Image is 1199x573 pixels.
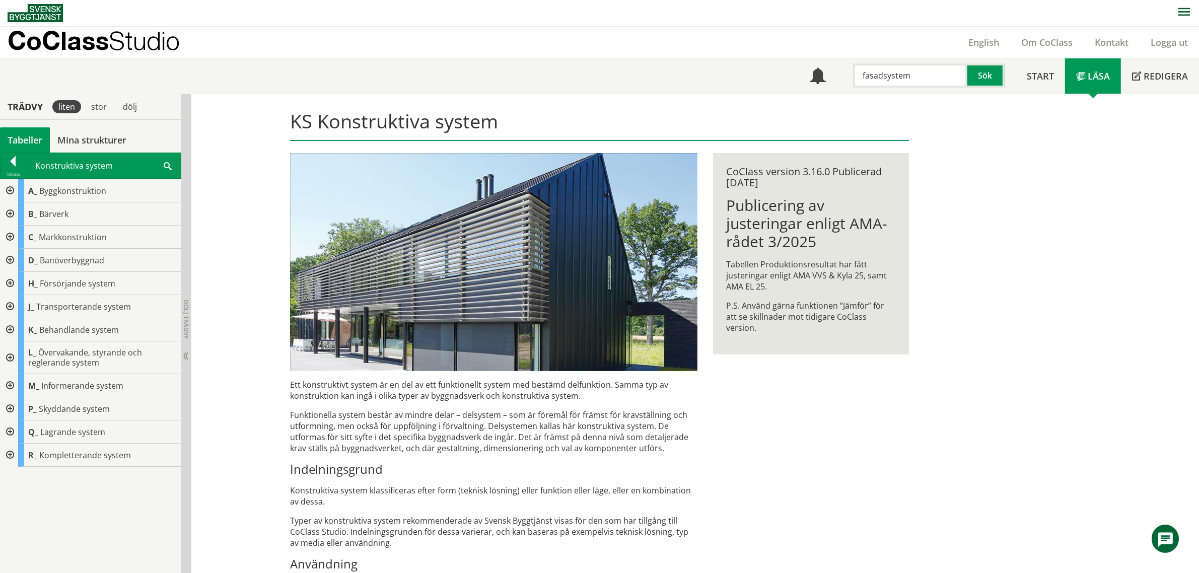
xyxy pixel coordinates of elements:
span: Kompletterande system [39,450,131,461]
div: Trädvy [2,101,48,112]
a: English [957,36,1010,48]
div: Tillbaka [1,170,26,178]
span: P_ [28,403,37,414]
a: Läsa [1065,58,1121,94]
p: Ett konstruktivt system är en del av ett funktionellt system med bestämd delfunktion. Samma typ a... [290,379,697,401]
div: Konstruktiva system [26,153,181,178]
span: Redigera [1144,70,1188,82]
span: L_ [28,347,36,358]
span: Bärverk [39,208,68,220]
span: Dölj trädvy [182,300,190,339]
span: Studio [109,26,180,55]
h1: Publicering av justeringar enligt AMA-rådet 3/2025 [726,196,896,251]
img: Svensk Byggtjänst [8,4,63,22]
a: CoClassStudio [8,27,201,58]
a: Mina strukturer [50,127,134,153]
h3: Indelningsgrund [290,462,697,477]
span: Övervakande, styrande och reglerande system [28,347,142,368]
span: Start [1027,70,1054,82]
span: Sök i tabellen [164,160,172,171]
p: Typer av konstruktiva system rekommenderade av Svensk Byggtjänst visas för den som har tillgång t... [290,515,697,548]
div: dölj [117,100,143,113]
span: Banöverbyggnad [40,255,104,266]
span: Byggkonstruktion [39,185,106,196]
p: CoClass [8,35,180,46]
span: Transporterande system [36,301,131,312]
span: J_ [28,301,34,312]
span: B_ [28,208,37,220]
a: Logga ut [1140,36,1199,48]
p: P.S. Använd gärna funktionen ”Jämför” för att se skillnader mot tidigare CoClass version. [726,300,896,333]
button: Sök [967,63,1005,88]
div: liten [52,100,81,113]
span: D_ [28,255,38,266]
span: Markkonstruktion [39,232,107,243]
p: Tabellen Produktionsresultat har fått justeringar enligt AMA VVS & Kyla 25, samt AMA EL 25. [726,259,896,292]
div: CoClass version 3.16.0 Publicerad [DATE] [726,166,896,188]
span: Skyddande system [39,403,110,414]
div: stor [85,100,113,113]
h1: KS Konstruktiva system [290,110,909,141]
span: R_ [28,450,37,461]
span: Behandlande system [39,324,119,335]
img: structural-solar-shading.jpg [290,153,697,371]
span: M_ [28,380,39,391]
span: A_ [28,185,37,196]
a: Redigera [1121,58,1199,94]
span: Läsa [1088,70,1110,82]
input: Sök [853,63,967,88]
span: Informerande system [41,380,123,391]
span: C_ [28,232,37,243]
span: Försörjande system [40,278,115,289]
span: Lagrande system [40,426,105,438]
a: Kontakt [1084,36,1140,48]
span: K_ [28,324,37,335]
span: Q_ [28,426,38,438]
span: H_ [28,278,38,289]
p: Konstruktiva system klassificeras efter form (teknisk lösning) eller funktion eller läge, eller e... [290,485,697,507]
a: Om CoClass [1010,36,1084,48]
span: Notifikationer [810,69,826,85]
p: Funktionella system består av mindre delar – delsystem – som är föremål för främst för krav­ställ... [290,409,697,454]
h3: Användning [290,556,697,571]
a: Start [1016,58,1065,94]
